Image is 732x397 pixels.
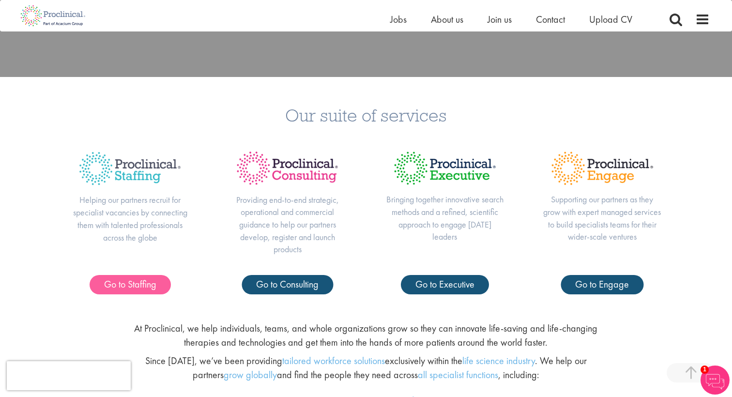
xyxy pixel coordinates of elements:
[415,278,474,290] span: Go to Executive
[385,193,504,243] p: Bringing together innovative search methods and a refined, scientific approach to engage [DATE] l...
[488,13,512,26] a: Join us
[242,275,333,294] a: Go to Consulting
[401,275,489,294] a: Go to Executive
[104,278,156,290] span: Go to Staffing
[543,143,661,193] img: Proclinical Title
[431,13,463,26] a: About us
[390,13,407,26] a: Jobs
[701,366,730,395] img: Chatbot
[256,278,319,290] span: Go to Consulting
[7,106,725,124] h3: Our suite of services
[589,13,632,26] a: Upload CV
[228,143,347,193] img: Proclinical Title
[543,193,661,243] p: Supporting our partners as they grow with expert managed services to build specialists teams for ...
[462,354,535,367] a: life science industry
[71,194,189,244] p: Helping our partners recruit for specialist vacancies by connecting them with talented profession...
[90,275,171,294] a: Go to Staffing
[124,321,608,349] p: At Proclinical, we help individuals, teams, and whole organizations grow so they can innovate lif...
[536,13,565,26] a: Contact
[282,354,385,367] a: tailored workforce solutions
[418,368,498,381] a: all specialist functions
[7,361,131,390] iframe: reCAPTCHA
[385,143,504,193] img: Proclinical Title
[561,275,643,294] a: Go to Engage
[701,366,709,374] span: 1
[228,194,347,256] p: Providing end-to-end strategic, operational and commercial guidance to help our partners develop,...
[124,354,608,382] p: Since [DATE], we’ve been providing exclusively within the . We help our partners and find the peo...
[575,278,629,290] span: Go to Engage
[224,368,277,381] a: grow globally
[71,143,189,194] img: Proclinical Title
